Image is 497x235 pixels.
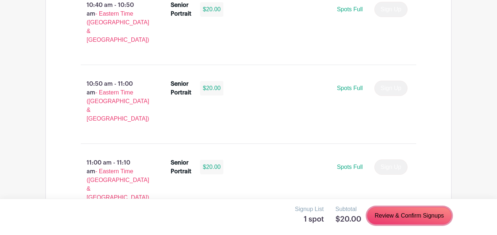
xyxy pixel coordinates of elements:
[337,6,363,12] span: Spots Full
[171,1,191,18] div: Senior Portrait
[337,85,363,91] span: Spots Full
[69,77,159,126] p: 10:50 am - 11:00 am
[87,11,149,43] span: - Eastern Time ([GEOGRAPHIC_DATA] & [GEOGRAPHIC_DATA])
[69,155,159,205] p: 11:00 am - 11:10 am
[87,89,149,122] span: - Eastern Time ([GEOGRAPHIC_DATA] & [GEOGRAPHIC_DATA])
[171,80,191,97] div: Senior Portrait
[200,2,224,17] div: $20.00
[87,168,149,200] span: - Eastern Time ([GEOGRAPHIC_DATA] & [GEOGRAPHIC_DATA])
[200,160,224,174] div: $20.00
[335,215,361,224] h5: $20.00
[367,207,452,224] a: Review & Confirm Signups
[295,205,324,214] p: Signup List
[295,215,324,224] h5: 1 spot
[335,205,361,214] p: Subtotal
[200,81,224,96] div: $20.00
[337,164,363,170] span: Spots Full
[171,158,191,176] div: Senior Portrait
